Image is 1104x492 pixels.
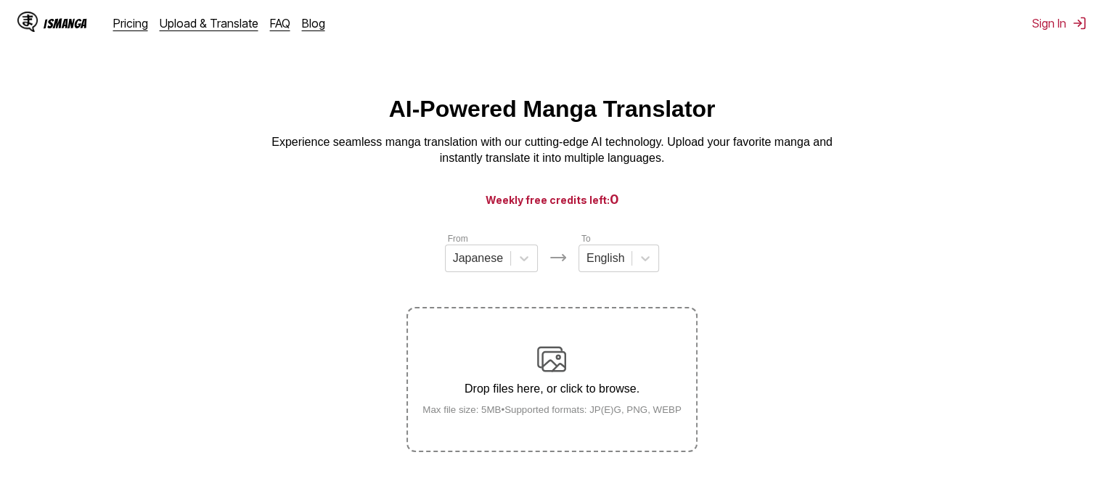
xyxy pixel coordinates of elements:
[44,17,87,30] div: IsManga
[411,382,693,395] p: Drop files here, or click to browse.
[17,12,38,32] img: IsManga Logo
[610,192,619,207] span: 0
[1032,16,1087,30] button: Sign In
[581,234,591,244] label: To
[113,16,148,30] a: Pricing
[448,234,468,244] label: From
[160,16,258,30] a: Upload & Translate
[262,134,843,167] p: Experience seamless manga translation with our cutting-edge AI technology. Upload your favorite m...
[270,16,290,30] a: FAQ
[302,16,325,30] a: Blog
[17,12,113,35] a: IsManga LogoIsManga
[1072,16,1087,30] img: Sign out
[549,249,567,266] img: Languages icon
[35,190,1069,208] h3: Weekly free credits left:
[411,404,693,415] small: Max file size: 5MB • Supported formats: JP(E)G, PNG, WEBP
[389,96,716,123] h1: AI-Powered Manga Translator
